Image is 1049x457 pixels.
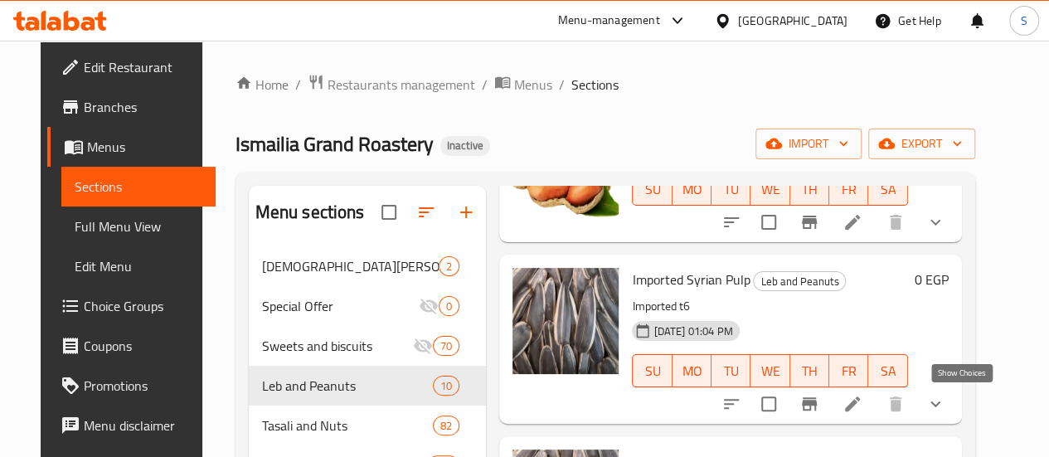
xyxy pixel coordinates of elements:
[790,354,829,387] button: TH
[446,192,486,232] button: Add section
[718,177,744,202] span: TU
[84,57,202,77] span: Edit Restaurant
[47,286,216,326] a: Choice Groups
[738,12,847,30] div: [GEOGRAPHIC_DATA]
[494,74,552,95] a: Menus
[639,177,665,202] span: SU
[639,359,665,383] span: SU
[868,129,975,159] button: export
[434,378,459,394] span: 10
[84,97,202,117] span: Branches
[308,74,475,95] a: Restaurants management
[790,173,829,206] button: TH
[47,87,216,127] a: Branches
[797,359,823,383] span: TH
[769,134,848,154] span: import
[632,173,672,206] button: SU
[876,202,915,242] button: delete
[262,416,433,435] div: Tasali and Nuts
[440,136,490,156] div: Inactive
[711,173,750,206] button: TU
[868,354,907,387] button: SA
[789,384,829,424] button: Branch-specific-item
[876,384,915,424] button: delete
[829,173,868,206] button: FR
[434,338,459,354] span: 70
[47,47,216,87] a: Edit Restaurant
[84,296,202,316] span: Choice Groups
[61,167,216,207] a: Sections
[87,137,202,157] span: Menus
[47,366,216,406] a: Promotions
[61,246,216,286] a: Edit Menu
[47,326,216,366] a: Coupons
[440,299,459,314] span: 0
[711,384,751,424] button: sort-choices
[559,75,565,95] li: /
[751,205,786,240] span: Select to update
[75,256,202,276] span: Edit Menu
[754,272,845,291] span: Leb and Peanuts
[673,173,711,206] button: MO
[295,75,301,95] li: /
[632,354,672,387] button: SU
[84,416,202,435] span: Menu disclaimer
[875,177,901,202] span: SA
[84,336,202,356] span: Coupons
[440,139,490,153] span: Inactive
[249,366,487,406] div: Leb and Peanuts10
[750,173,789,206] button: WE
[372,195,406,230] span: Select all sections
[673,354,711,387] button: MO
[514,75,552,95] span: Menus
[755,129,862,159] button: import
[433,416,459,435] div: items
[797,177,823,202] span: TH
[433,376,459,396] div: items
[647,323,739,339] span: [DATE] 01:04 PM
[753,271,846,291] div: Leb and Peanuts
[236,75,289,95] a: Home
[632,296,908,317] p: Imported t6
[836,177,862,202] span: FR
[679,359,705,383] span: MO
[440,259,459,275] span: 2
[249,326,487,366] div: Sweets and biscuits70
[843,212,862,232] a: Edit menu item
[789,202,829,242] button: Branch-specific-item
[75,177,202,197] span: Sections
[262,376,433,396] div: Leb and Peanuts
[925,212,945,232] svg: Show Choices
[434,418,459,434] span: 82
[679,177,705,202] span: MO
[439,256,459,276] div: items
[419,296,439,316] svg: Inactive section
[84,376,202,396] span: Promotions
[255,200,365,225] h2: Menu sections
[836,359,862,383] span: FR
[571,75,619,95] span: Sections
[915,202,955,242] button: show more
[711,202,751,242] button: sort-choices
[249,406,487,445] div: Tasali and Nuts82
[711,354,750,387] button: TU
[249,286,487,326] div: Special Offer0
[558,11,660,31] div: Menu-management
[1021,12,1027,30] span: S
[61,207,216,246] a: Full Menu View
[262,296,420,316] span: Special Offer
[881,134,962,154] span: export
[262,336,413,356] span: Sweets and biscuits
[262,256,440,276] span: [DEMOGRAPHIC_DATA][PERSON_NAME][DATE]
[75,216,202,236] span: Full Menu View
[433,336,459,356] div: items
[236,74,975,95] nav: breadcrumb
[249,246,487,286] div: [DEMOGRAPHIC_DATA][PERSON_NAME][DATE]2
[757,359,783,383] span: WE
[757,177,783,202] span: WE
[915,384,955,424] button: show more
[875,359,901,383] span: SA
[750,354,789,387] button: WE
